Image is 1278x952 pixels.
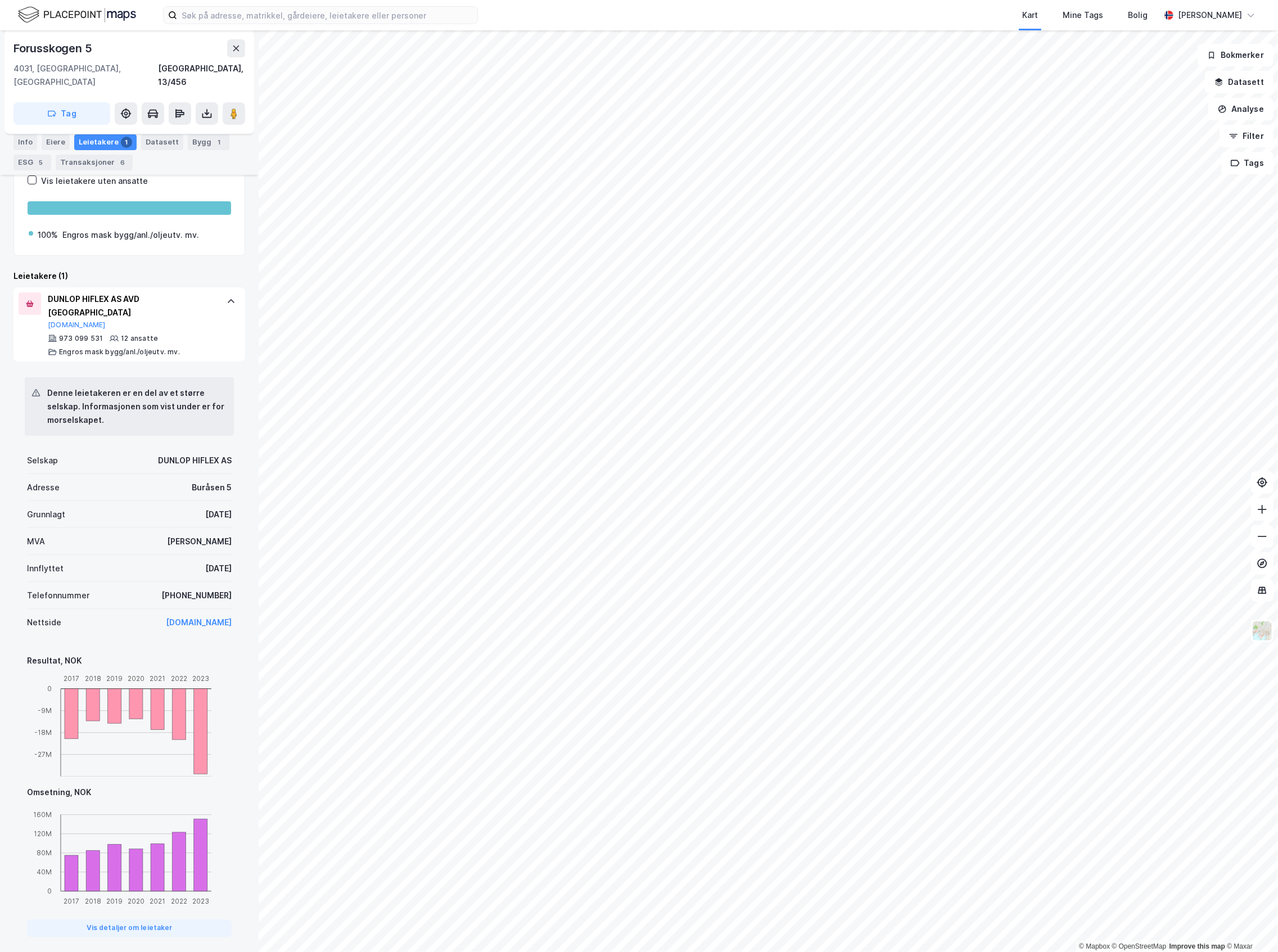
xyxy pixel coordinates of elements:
tspan: 2023 [192,897,209,905]
tspan: 0 [47,887,52,895]
img: logo.f888ab2527a4732fd821a326f86c7f29.svg [18,5,136,25]
tspan: 2021 [150,674,165,683]
div: Adresse [27,481,60,494]
tspan: 2023 [192,674,209,683]
tspan: -27M [34,750,52,759]
div: Omsetning, NOK [27,786,232,799]
div: [DATE] [205,562,232,575]
div: Nettside [27,616,61,629]
div: Leietakere [74,134,137,150]
div: Resultat, NOK [27,654,232,667]
tspan: -18M [34,728,52,737]
button: Filter [1220,125,1274,147]
tspan: 2019 [106,674,123,683]
div: 5 [35,156,47,168]
button: Datasett [1205,71,1274,93]
div: Buråsen 5 [192,481,232,494]
div: Telefonnummer [27,589,89,602]
tspan: 2017 [64,897,79,905]
img: Z [1252,620,1273,642]
button: [DOMAIN_NAME] [48,321,106,330]
div: [PHONE_NUMBER] [161,589,232,602]
button: Vis detaljer om leietaker [27,919,232,937]
tspan: 2018 [85,674,101,683]
div: [PERSON_NAME] [1178,8,1242,22]
tspan: 40M [37,868,52,876]
tspan: 80M [37,849,52,857]
tspan: -9M [38,706,52,715]
button: Bokmerker [1198,44,1274,66]
tspan: 2021 [150,897,165,905]
div: 1 [214,136,225,147]
div: MVA [27,535,45,548]
tspan: 160M [33,810,52,819]
div: Bolig [1128,8,1148,22]
div: Mine Tags [1063,8,1103,22]
div: 4031, [GEOGRAPHIC_DATA], [GEOGRAPHIC_DATA] [13,62,158,89]
div: Engros mask bygg/anl./oljeutv. mv. [59,348,180,357]
tspan: 2020 [128,674,144,683]
a: OpenStreetMap [1112,942,1167,950]
div: 100% [38,228,58,242]
div: Forusskogen 5 [13,39,94,57]
tspan: 2020 [128,897,144,905]
div: Eiere [42,134,70,150]
div: Transaksjoner [56,154,133,170]
tspan: 0 [47,684,52,693]
div: ESG [13,154,51,170]
div: Leietakere (1) [13,269,245,283]
div: Kontrollprogram for chat [1222,898,1278,952]
input: Søk på adresse, matrikkel, gårdeiere, leietakere eller personer [177,7,477,24]
div: Denne leietakeren er en del av et større selskap. Informasjonen som vist under er for morselskapet. [47,386,225,427]
div: 1 [121,136,132,147]
div: Info [13,134,37,150]
tspan: 2017 [64,674,79,683]
div: Grunnlagt [27,508,65,521]
div: Selskap [27,454,58,467]
div: Vis leietakere uten ansatte [41,174,148,188]
div: 6 [117,156,128,168]
button: Tag [13,102,110,125]
tspan: 2022 [171,897,187,905]
tspan: 2018 [85,897,101,905]
div: [DATE] [205,508,232,521]
tspan: 2019 [106,897,123,905]
div: Datasett [141,134,183,150]
div: DUNLOP HIFLEX AS AVD [GEOGRAPHIC_DATA] [48,292,215,319]
div: [PERSON_NAME] [167,535,232,548]
div: 973 099 531 [59,334,103,343]
a: Mapbox [1079,942,1110,950]
a: Improve this map [1169,942,1225,950]
iframe: Chat Widget [1222,898,1278,952]
div: Bygg [188,134,229,150]
div: Engros mask bygg/anl./oljeutv. mv. [62,228,199,242]
tspan: 2022 [171,674,187,683]
div: DUNLOP HIFLEX AS [158,454,232,467]
div: Innflyttet [27,562,64,575]
button: Tags [1221,152,1274,174]
a: [DOMAIN_NAME] [166,617,232,627]
tspan: 120M [34,829,52,838]
div: [GEOGRAPHIC_DATA], 13/456 [158,62,245,89]
div: Kart [1022,8,1038,22]
div: 12 ansatte [121,334,158,343]
button: Analyse [1208,98,1274,120]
